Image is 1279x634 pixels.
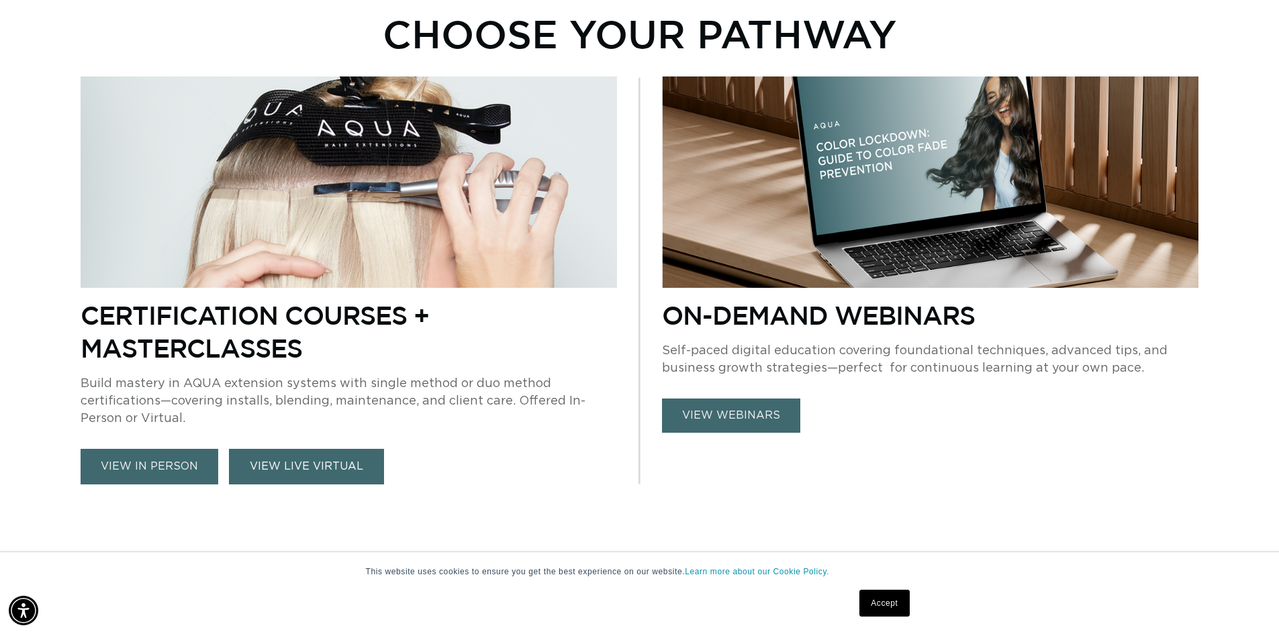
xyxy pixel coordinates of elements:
[662,299,1198,331] p: On-Demand Webinars
[662,399,800,433] a: view webinars
[366,566,914,578] p: This website uses cookies to ensure you get the best experience on our website.
[229,449,384,484] a: VIEW LIVE VIRTUAL
[859,590,909,617] a: Accept
[1212,570,1279,634] iframe: Chat Widget
[9,596,38,625] div: Accessibility Menu
[81,375,617,427] p: Build mastery in AQUA extension systems with single method or duo method certifications—covering ...
[383,11,897,56] p: Choose Your Pathway
[81,299,617,364] p: Certification Courses + Masterclasses
[81,449,218,484] a: view in person
[662,342,1198,377] p: Self-paced digital education covering foundational techniques, advanced tips, and business growth...
[685,567,829,576] a: Learn more about our Cookie Policy.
